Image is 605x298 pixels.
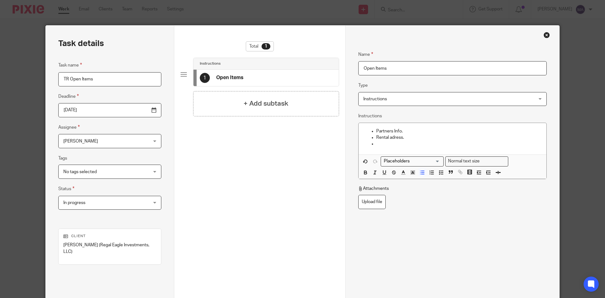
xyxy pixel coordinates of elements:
[381,156,444,166] div: Placeholders
[63,201,85,205] span: In progress
[244,99,288,108] h4: + Add subtask
[58,72,161,86] input: Task name
[58,155,67,161] label: Tags
[58,103,161,117] input: Pick a date
[445,156,508,166] div: Text styles
[382,158,440,165] input: Search for option
[358,82,368,89] label: Type
[63,242,156,255] p: [PERSON_NAME] (Regal Eagle Investments, LLC)
[358,195,386,209] label: Upload file
[381,156,444,166] div: Search for option
[376,128,541,134] p: Partners Info.
[58,38,104,49] h2: Task details
[58,93,79,100] label: Deadline
[63,139,98,143] span: [PERSON_NAME]
[376,134,541,141] p: Rental adress.
[58,185,74,192] label: Status
[363,97,387,101] span: Instructions
[358,113,382,119] label: Instructions
[544,32,550,38] div: Close this dialog window
[447,158,481,165] span: Normal text size
[63,234,156,239] p: Client
[262,43,270,50] div: 1
[63,170,97,174] span: No tags selected
[200,61,221,66] h4: Instructions
[200,73,210,83] div: 1
[358,51,373,58] label: Name
[58,61,82,69] label: Task name
[482,158,504,165] input: Search for option
[246,41,274,51] div: Total
[358,185,389,192] p: Attachments
[58,124,80,131] label: Assignee
[445,156,508,166] div: Search for option
[216,74,244,81] h4: Open Items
